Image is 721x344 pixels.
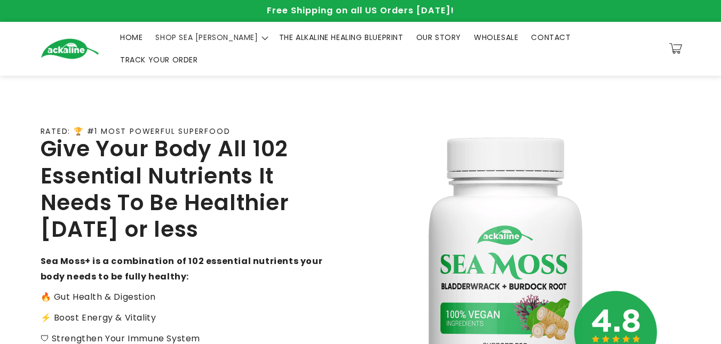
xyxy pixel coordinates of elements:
[41,290,323,305] p: 🔥 Gut Health & Digestion
[410,26,468,49] a: OUR STORY
[41,255,323,283] strong: Sea Moss+ is a combination of 102 essential nutrients your body needs to be fully healthy:
[531,33,571,42] span: CONTACT
[41,38,99,59] img: Ackaline
[267,4,454,17] span: Free Shipping on all US Orders [DATE]!
[416,33,461,42] span: OUR STORY
[468,26,525,49] a: WHOLESALE
[525,26,577,49] a: CONTACT
[474,33,518,42] span: WHOLESALE
[279,33,403,42] span: THE ALKALINE HEALING BLUEPRINT
[273,26,410,49] a: THE ALKALINE HEALING BLUEPRINT
[120,55,198,65] span: TRACK YOUR ORDER
[155,33,258,42] span: SHOP SEA [PERSON_NAME]
[114,26,149,49] a: HOME
[114,49,204,71] a: TRACK YOUR ORDER
[149,26,272,49] summary: SHOP SEA [PERSON_NAME]
[41,310,323,326] p: ⚡️ Boost Energy & Vitality
[120,33,142,42] span: HOME
[41,135,323,243] h2: Give Your Body All 102 Essential Nutrients It Needs To Be Healthier [DATE] or less
[41,127,231,136] p: RATED: 🏆 #1 MOST POWERFUL SUPERFOOD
